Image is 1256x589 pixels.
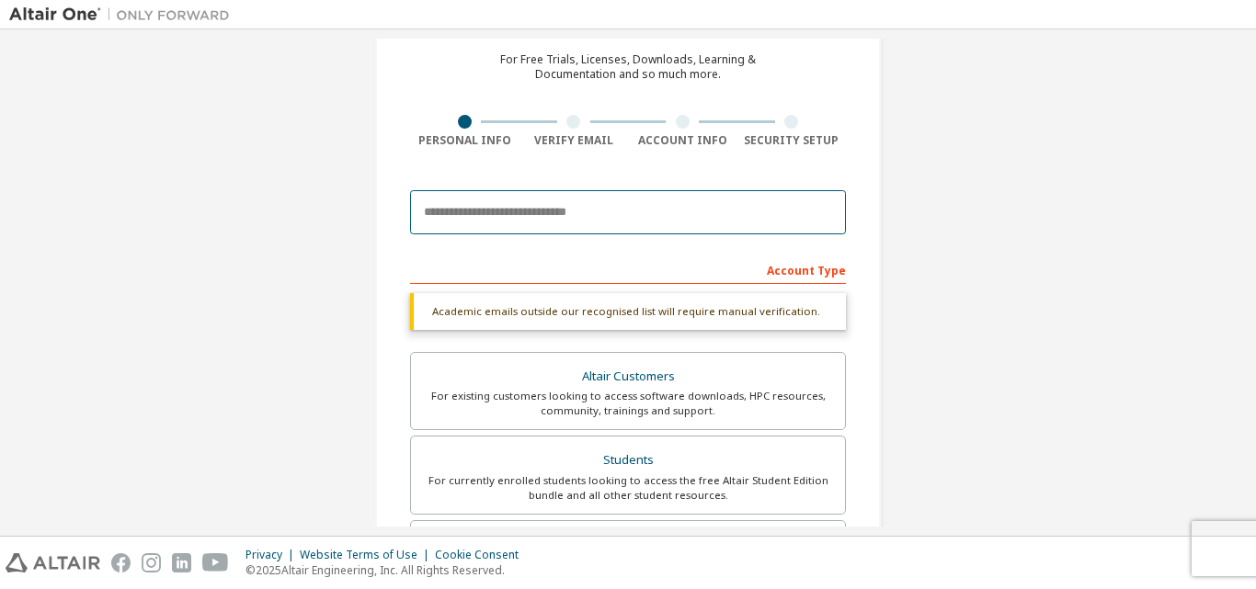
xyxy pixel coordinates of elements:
img: Altair One [9,6,239,24]
img: linkedin.svg [172,553,191,572]
img: altair_logo.svg [6,553,100,572]
div: Account Type [410,255,846,284]
div: Personal Info [410,133,520,148]
div: Account Info [628,133,737,148]
img: instagram.svg [142,553,161,572]
div: Verify Email [520,133,629,148]
div: Security Setup [737,133,847,148]
div: Students [422,447,834,473]
p: © 2025 Altair Engineering, Inc. All Rights Reserved. [245,562,530,578]
div: Website Terms of Use [300,548,435,562]
div: Altair Customers [422,364,834,390]
div: For existing customers looking to access software downloads, HPC resources, community, trainings ... [422,389,834,418]
div: Cookie Consent [435,548,530,562]
img: facebook.svg [111,553,131,572]
div: For Free Trials, Licenses, Downloads, Learning & Documentation and so much more. [500,52,756,82]
div: Create an Altair One Account [480,19,777,41]
div: Academic emails outside our recognised list will require manual verification. [410,293,846,330]
img: youtube.svg [202,553,229,572]
div: For currently enrolled students looking to access the free Altair Student Edition bundle and all ... [422,473,834,503]
div: Privacy [245,548,300,562]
